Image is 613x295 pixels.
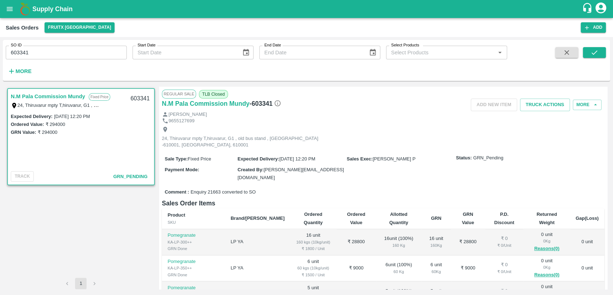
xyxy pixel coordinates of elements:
[60,278,101,289] nav: pagination navigation
[225,229,290,255] td: LP YA
[347,156,373,162] label: Sales Exec :
[32,4,582,14] a: Supply Chain
[491,235,518,242] div: ₹ 0
[133,46,236,59] input: Start Date
[1,1,18,17] button: open drawer
[296,272,330,278] div: ₹ 1500 / Unit
[427,235,446,249] div: 16 unit
[239,46,253,59] button: Choose date
[54,114,90,119] label: [DATE] 12:20 PM
[347,212,365,225] b: Ordered Value
[491,242,518,249] div: ₹ 0 / Unit
[537,212,557,225] b: Returned Weight
[576,215,599,221] b: Gap(Loss)
[162,90,196,98] span: Regular Sale
[427,262,446,275] div: 6 unit
[168,111,207,118] p: [PERSON_NAME]
[11,42,22,48] label: SO ID
[304,212,323,225] b: Ordered Quantity
[6,23,39,32] div: Sales Orders
[168,265,219,271] div: KA-LP-350++
[382,235,415,249] div: 16 unit ( 100 %)
[382,262,415,275] div: 6 unit ( 100 %)
[237,156,279,162] label: Expected Delivery :
[168,118,194,124] p: 9655127699
[570,255,604,282] td: 0 unit
[32,5,73,13] b: Supply Chain
[168,239,219,245] div: KA-LP-300++
[456,155,472,162] label: Status:
[259,46,363,59] input: End Date
[168,285,219,291] p: Pomegranate
[168,212,185,218] b: Product
[250,99,281,109] h6: - 603341
[113,174,147,179] span: GRN_Pending
[529,231,564,253] div: 0 unit
[45,122,65,127] label: ₹ 294000
[529,238,564,244] div: 0 Kg
[11,130,36,135] label: GRN Value:
[168,245,219,252] div: GRN Done
[529,271,564,279] button: Reasons(0)
[431,215,441,221] b: GRN
[382,242,415,249] div: 160 Kg
[296,245,330,252] div: ₹ 1800 / Unit
[89,93,110,101] p: Fixed Price
[494,212,514,225] b: P.D. Discount
[11,114,52,119] label: Expected Delivery :
[581,22,606,33] button: Add
[529,258,564,279] div: 0 unit
[126,90,154,107] div: 603341
[391,42,419,48] label: Select Products
[18,2,32,16] img: logo
[237,167,264,172] label: Created By :
[165,189,189,196] label: Comment :
[427,268,446,275] div: 60 Kg
[264,42,281,48] label: End Date
[529,245,564,253] button: Reasons(0)
[165,167,199,172] label: Payment Mode :
[462,212,474,225] b: GRN Value
[573,100,602,110] button: More
[279,156,315,162] span: [DATE] 12:20 PM
[168,219,219,226] div: SKU
[366,46,380,59] button: Choose date
[373,156,415,162] span: [PERSON_NAME] P
[427,242,446,249] div: 160 Kg
[451,255,484,282] td: ₹ 9000
[191,189,256,196] span: Enquiry 21663 converted to SO
[382,268,415,275] div: 60 Kg
[162,198,604,208] h6: Sales Order Items
[491,268,518,275] div: ₹ 0 / Unit
[594,1,607,17] div: account of current user
[6,65,33,77] button: More
[388,48,493,57] input: Select Products
[75,278,87,289] button: page 1
[199,90,228,99] span: TLB Closed
[336,229,376,255] td: ₹ 28800
[451,229,484,255] td: ₹ 28800
[520,99,570,111] button: Truck Actions
[473,155,503,162] span: GRN_Pending
[168,272,219,278] div: GRN Done
[168,258,219,265] p: Pomegranate
[45,22,115,33] button: Select DC
[582,3,594,15] div: customer-support
[225,255,290,282] td: LP YA
[529,264,564,271] div: 0 Kg
[389,212,408,225] b: Allotted Quantity
[188,156,211,162] span: Fixed Price
[296,239,330,245] div: 160 kgs (10kg/unit)
[290,229,336,255] td: 16 unit
[15,68,32,74] strong: More
[6,46,127,59] input: Enter SO ID
[162,99,250,109] a: N.M Pala Commission Mundy
[165,156,188,162] label: Sale Type :
[336,255,376,282] td: ₹ 9000
[138,42,155,48] label: Start Date
[495,48,505,57] button: Open
[570,229,604,255] td: 0 unit
[18,102,262,108] label: 24, Thiruvarur mpty T,hiruvarur, G1 , old bus stand , [GEOGRAPHIC_DATA] -610001, [GEOGRAPHIC_DATA...
[237,167,344,180] span: [PERSON_NAME][EMAIL_ADDRESS][DOMAIN_NAME]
